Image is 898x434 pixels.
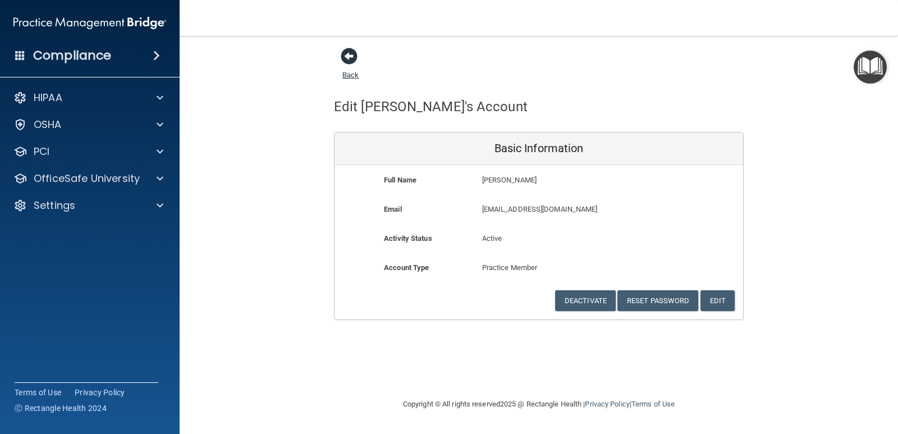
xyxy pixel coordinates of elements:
[342,57,359,79] a: Back
[482,173,661,187] p: [PERSON_NAME]
[15,387,61,398] a: Terms of Use
[34,172,140,185] p: OfficeSafe University
[75,387,125,398] a: Privacy Policy
[384,263,429,272] b: Account Type
[13,145,163,158] a: PCI
[13,91,163,104] a: HIPAA
[585,400,629,408] a: Privacy Policy
[34,145,49,158] p: PCI
[482,203,661,216] p: [EMAIL_ADDRESS][DOMAIN_NAME]
[34,91,62,104] p: HIPAA
[631,400,675,408] a: Terms of Use
[15,403,107,414] span: Ⓒ Rectangle Health 2024
[13,12,166,34] img: PMB logo
[13,118,163,131] a: OSHA
[13,199,163,212] a: Settings
[334,99,528,114] h4: Edit [PERSON_NAME]'s Account
[33,48,111,63] h4: Compliance
[334,386,744,422] div: Copyright © All rights reserved 2025 @ Rectangle Health | |
[482,232,596,245] p: Active
[335,133,743,165] div: Basic Information
[700,290,735,311] button: Edit
[384,205,402,213] b: Email
[34,118,62,131] p: OSHA
[384,176,416,184] b: Full Name
[482,261,596,275] p: Practice Member
[13,172,163,185] a: OfficeSafe University
[34,199,75,212] p: Settings
[617,290,698,311] button: Reset Password
[384,234,432,243] b: Activity Status
[854,51,887,84] button: Open Resource Center
[555,290,616,311] button: Deactivate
